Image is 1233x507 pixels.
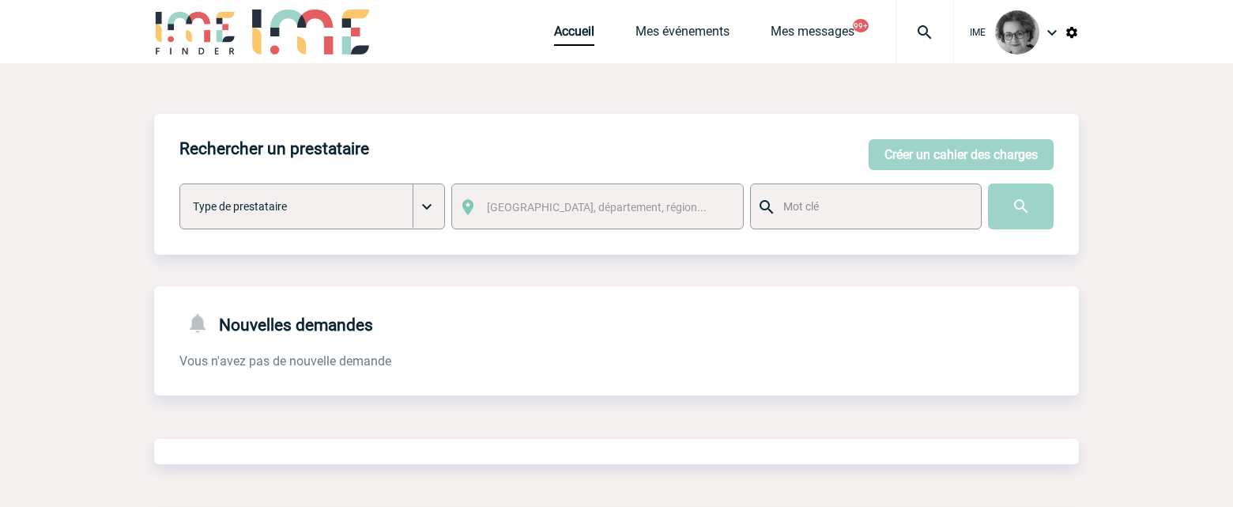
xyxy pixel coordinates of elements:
[154,9,236,55] img: IME-Finder
[771,24,854,46] a: Mes messages
[635,24,730,46] a: Mes événements
[186,312,219,335] img: notifications-24-px-g.png
[779,196,967,217] input: Mot clé
[487,201,707,214] span: [GEOGRAPHIC_DATA], département, région...
[970,27,986,38] span: IME
[179,354,391,369] span: Vous n'avez pas de nouvelle demande
[995,10,1039,55] img: 101028-0.jpg
[554,24,594,46] a: Accueil
[179,312,373,335] h4: Nouvelles demandes
[988,184,1054,229] input: Submit
[853,19,869,32] button: 99+
[179,139,369,158] h4: Rechercher un prestataire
